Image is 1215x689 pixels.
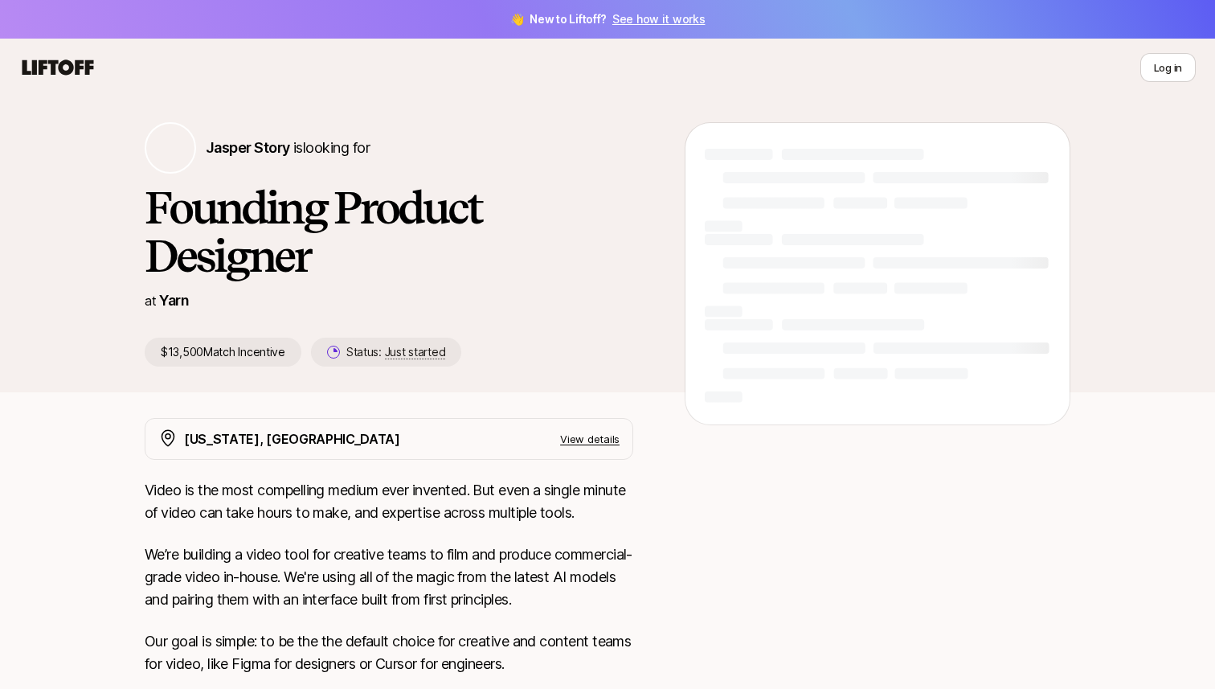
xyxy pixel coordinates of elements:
h1: Founding Product Designer [145,183,633,280]
p: [US_STATE], [GEOGRAPHIC_DATA] [184,429,400,449]
p: View details [560,431,620,447]
span: 👋 New to Liftoff? [510,10,706,29]
button: Log in [1140,53,1196,82]
p: is looking for [206,137,370,159]
span: Jasper Story [206,139,290,156]
p: Our goal is simple: to be the the default choice for creative and content teams for video, like F... [145,630,633,675]
a: See how it works [612,12,706,26]
p: We’re building a video tool for creative teams to film and produce commercial-grade video in-hous... [145,543,633,611]
p: at [145,290,156,311]
p: Status: [346,342,445,362]
a: Yarn [159,292,189,309]
p: $13,500 Match Incentive [145,338,301,367]
span: Just started [385,345,446,359]
p: Video is the most compelling medium ever invented. But even a single minute of video can take hou... [145,479,633,524]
